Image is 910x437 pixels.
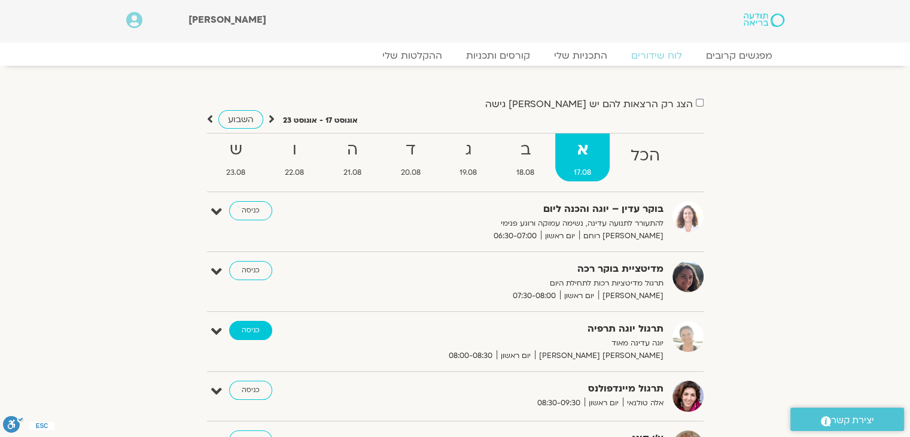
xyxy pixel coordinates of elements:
span: 17.08 [555,166,610,179]
span: 07:30-08:00 [509,290,560,302]
span: יום ראשון [560,290,598,302]
strong: הכל [612,142,678,169]
strong: ד [382,136,439,163]
span: [PERSON_NAME] [PERSON_NAME] [535,350,664,362]
a: ד20.08 [382,133,439,181]
a: קורסים ותכניות [454,50,542,62]
a: השבוע [218,110,263,129]
a: כניסה [229,381,272,400]
span: 23.08 [208,166,264,179]
span: 19.08 [442,166,496,179]
p: להתעורר לתנועה עדינה, נשימה עמוקה ורוגע פנימי [370,217,664,230]
span: [PERSON_NAME] [598,290,664,302]
a: הכל [612,133,678,181]
strong: תרגול יוגה תרפיה [370,321,664,337]
a: מפגשים קרובים [694,50,784,62]
label: הצג רק הרצאות להם יש [PERSON_NAME] גישה [485,99,693,110]
a: ג19.08 [442,133,496,181]
nav: Menu [126,50,784,62]
span: 08:00-08:30 [445,350,497,362]
span: השבוע [228,114,254,125]
a: ש23.08 [208,133,264,181]
span: 18.08 [498,166,553,179]
span: 22.08 [266,166,322,179]
span: אלה טולנאי [623,397,664,409]
strong: בוקר עדין – יוגה והכנה ליום [370,201,664,217]
span: [PERSON_NAME] [188,13,266,26]
strong: ה [325,136,380,163]
a: התכניות שלי [542,50,619,62]
span: 21.08 [325,166,380,179]
span: 20.08 [382,166,439,179]
strong: א [555,136,610,163]
span: יצירת קשר [831,412,874,429]
a: כניסה [229,261,272,280]
a: כניסה [229,321,272,340]
span: יום ראשון [585,397,623,409]
strong: ג [442,136,496,163]
strong: ב [498,136,553,163]
strong: מדיטציית בוקר רכה [370,261,664,277]
a: ההקלטות שלי [370,50,454,62]
a: ה21.08 [325,133,380,181]
a: לוח שידורים [619,50,694,62]
p: יוגה עדינה מאוד [370,337,664,350]
a: ב18.08 [498,133,553,181]
strong: תרגול מיינדפולנס [370,381,664,397]
a: יצירת קשר [790,408,904,431]
span: [PERSON_NAME] רוחם [579,230,664,242]
strong: ש [208,136,264,163]
a: א17.08 [555,133,610,181]
span: 08:30-09:30 [533,397,585,409]
a: ו22.08 [266,133,322,181]
strong: ו [266,136,322,163]
p: אוגוסט 17 - אוגוסט 23 [283,114,358,127]
span: יום ראשון [497,350,535,362]
span: 06:30-07:00 [489,230,541,242]
span: יום ראשון [541,230,579,242]
a: כניסה [229,201,272,220]
p: תרגול מדיטציות רכות לתחילת היום [370,277,664,290]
